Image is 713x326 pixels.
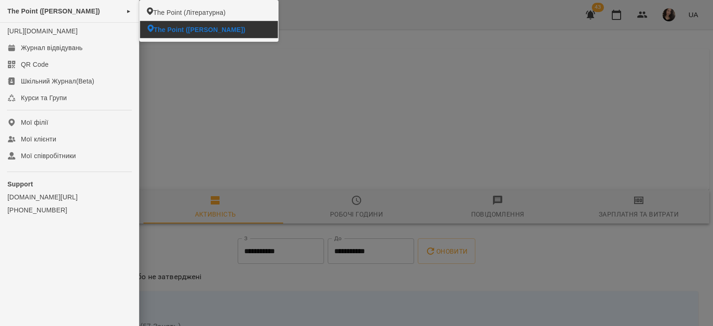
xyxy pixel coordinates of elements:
[7,7,100,15] span: The Point ([PERSON_NAME])
[7,27,78,35] a: [URL][DOMAIN_NAME]
[21,134,56,144] div: Мої клієнти
[21,43,83,52] div: Журнал відвідувань
[7,179,131,189] p: Support
[153,8,226,17] span: The Point (Літературна)
[126,7,131,15] span: ►
[21,118,48,127] div: Мої філії
[21,60,49,69] div: QR Code
[21,151,76,160] div: Мої співробітники
[7,205,131,215] a: [PHONE_NUMBER]
[21,77,94,86] div: Шкільний Журнал(Beta)
[21,93,67,102] div: Курси та Групи
[154,25,245,34] span: The Point ([PERSON_NAME])
[7,192,131,202] a: [DOMAIN_NAME][URL]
